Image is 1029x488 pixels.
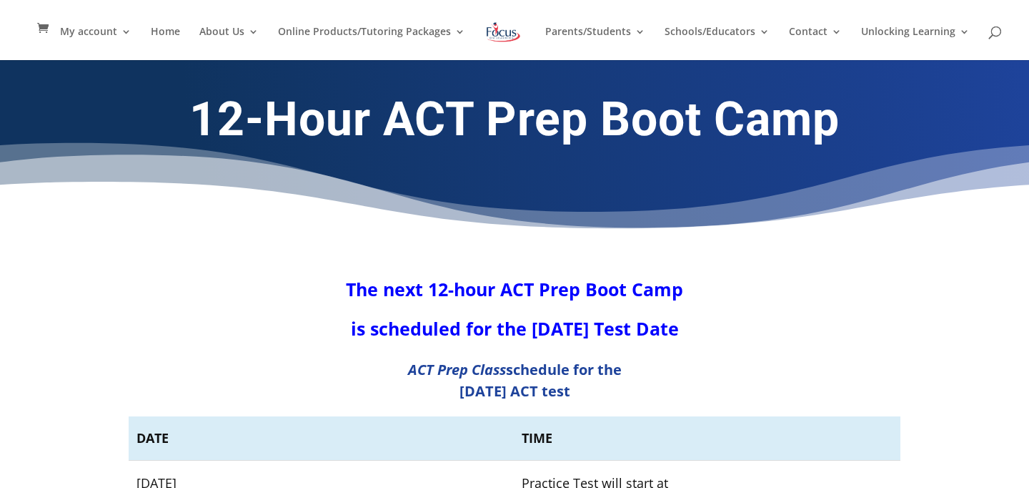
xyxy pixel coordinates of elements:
[484,19,522,45] img: Focus on Learning
[351,316,679,341] strong: is scheduled for the [DATE] Test Date
[459,381,570,401] b: [DATE] ACT test
[665,26,770,60] a: Schools/Educators
[199,26,259,60] a: About Us
[129,101,900,146] h1: 12-Hour ACT Prep Boot Camp
[60,26,131,60] a: My account
[514,416,900,461] th: TIME
[408,360,622,379] b: schedule for the
[129,416,514,461] th: DATE
[346,277,683,301] strong: The next 12-hour ACT Prep Boot Camp
[545,26,645,60] a: Parents/Students
[408,360,506,379] em: ACT Prep Class
[278,26,465,60] a: Online Products/Tutoring Packages
[151,26,180,60] a: Home
[789,26,842,60] a: Contact
[861,26,970,60] a: Unlocking Learning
